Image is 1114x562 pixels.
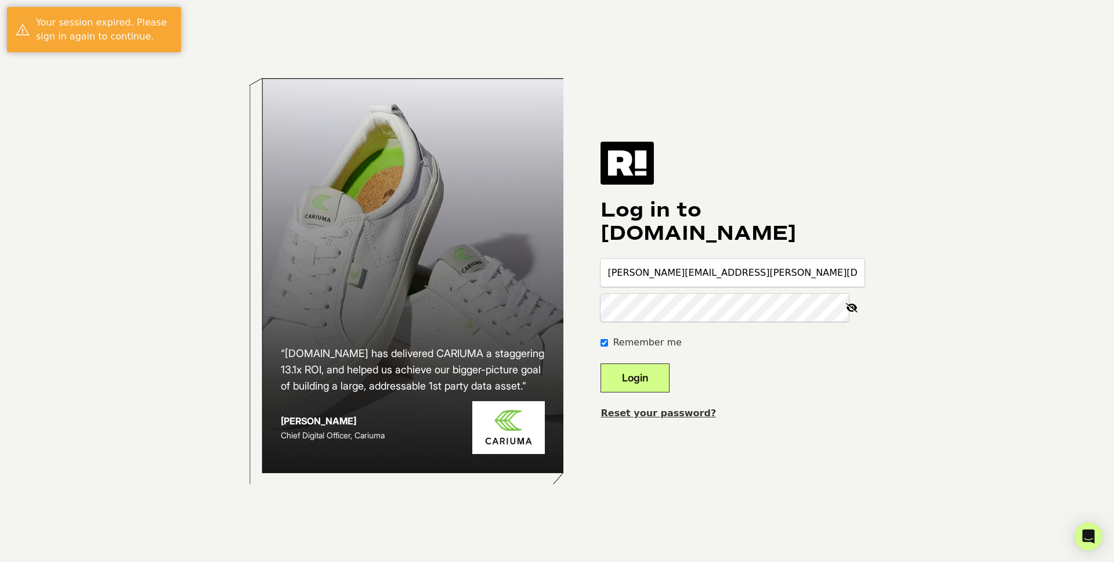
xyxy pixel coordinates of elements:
[36,16,172,44] div: Your session expired. Please sign in again to continue.
[601,199,865,245] h1: Log in to [DOMAIN_NAME]
[601,259,865,287] input: Email
[601,363,670,392] button: Login
[281,345,545,394] h2: “[DOMAIN_NAME] has delivered CARIUMA a staggering 13.1x ROI, and helped us achieve our bigger-pic...
[601,142,654,185] img: Retention.com
[281,430,385,440] span: Chief Digital Officer, Cariuma
[1075,523,1102,550] div: Open Intercom Messenger
[472,401,545,454] img: Cariuma
[281,415,356,427] strong: [PERSON_NAME]
[613,336,681,350] label: Remember me
[601,408,716,419] a: Reset your password?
